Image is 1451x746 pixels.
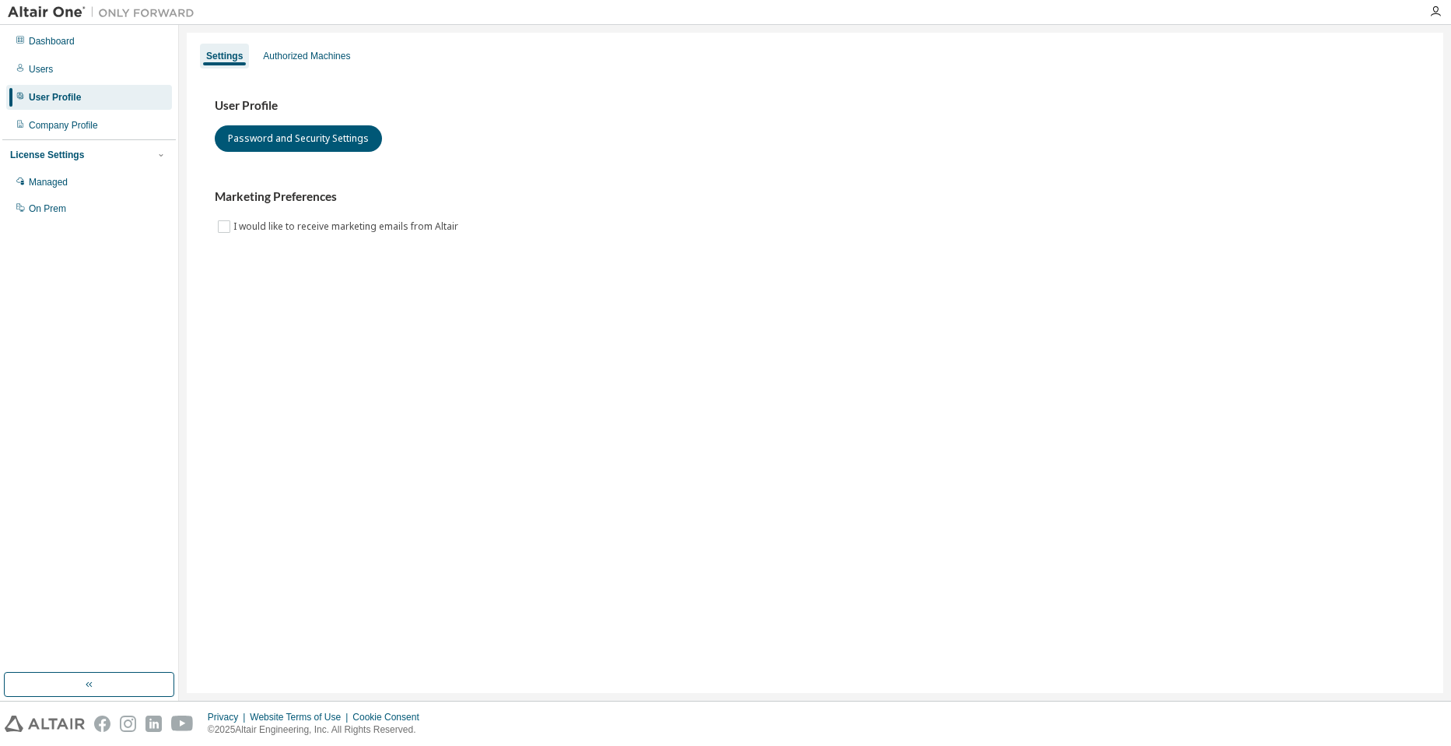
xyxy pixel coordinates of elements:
[120,716,136,732] img: instagram.svg
[29,176,68,188] div: Managed
[171,716,194,732] img: youtube.svg
[8,5,202,20] img: Altair One
[145,716,162,732] img: linkedin.svg
[215,98,1415,114] h3: User Profile
[29,91,81,104] div: User Profile
[29,202,66,215] div: On Prem
[29,63,53,76] div: Users
[215,125,382,152] button: Password and Security Settings
[208,711,250,723] div: Privacy
[208,723,429,737] p: © 2025 Altair Engineering, Inc. All Rights Reserved.
[206,50,243,62] div: Settings
[352,711,428,723] div: Cookie Consent
[233,217,461,236] label: I would like to receive marketing emails from Altair
[10,149,84,161] div: License Settings
[250,711,352,723] div: Website Terms of Use
[5,716,85,732] img: altair_logo.svg
[94,716,110,732] img: facebook.svg
[263,50,350,62] div: Authorized Machines
[29,119,98,132] div: Company Profile
[215,189,1415,205] h3: Marketing Preferences
[29,35,75,48] div: Dashboard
